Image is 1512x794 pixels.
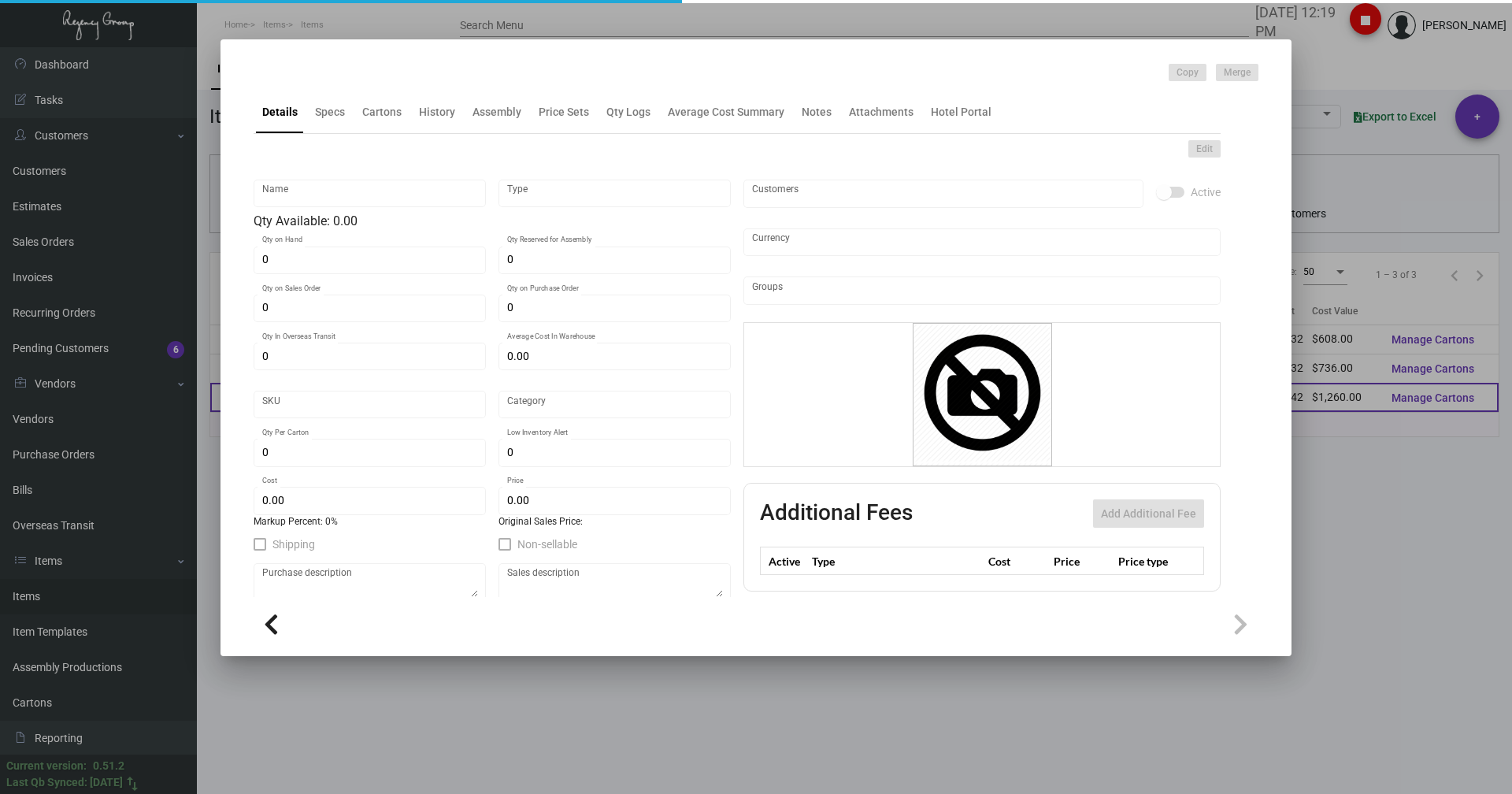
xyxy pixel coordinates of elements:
[315,104,345,121] div: Specs
[752,284,1213,297] input: Add new..
[849,104,913,121] div: Attachments
[1177,66,1199,80] span: Copy
[1191,183,1221,202] span: Active
[1216,64,1258,81] button: Merge
[668,104,784,121] div: Average Cost Summary
[760,499,913,528] h2: Additional Fees
[93,758,124,774] div: 0.51.2
[254,212,731,231] div: Qty Available: 0.00
[1114,547,1185,575] th: Price type
[517,535,577,554] span: Non-sellable
[539,104,589,121] div: Price Sets
[1169,64,1206,81] button: Copy
[1188,140,1221,158] button: Edit
[419,104,455,121] div: History
[362,104,402,121] div: Cartons
[984,547,1049,575] th: Cost
[1196,143,1213,156] span: Edit
[472,104,521,121] div: Assembly
[606,104,650,121] div: Qty Logs
[752,187,1136,200] input: Add new..
[262,104,298,121] div: Details
[6,774,123,791] div: Last Qb Synced: [DATE]
[761,547,809,575] th: Active
[1101,507,1196,520] span: Add Additional Fee
[1093,499,1204,528] button: Add Additional Fee
[272,535,315,554] span: Shipping
[808,547,984,575] th: Type
[802,104,832,121] div: Notes
[1050,547,1114,575] th: Price
[6,758,87,774] div: Current version:
[931,104,991,121] div: Hotel Portal
[1224,66,1251,80] span: Merge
